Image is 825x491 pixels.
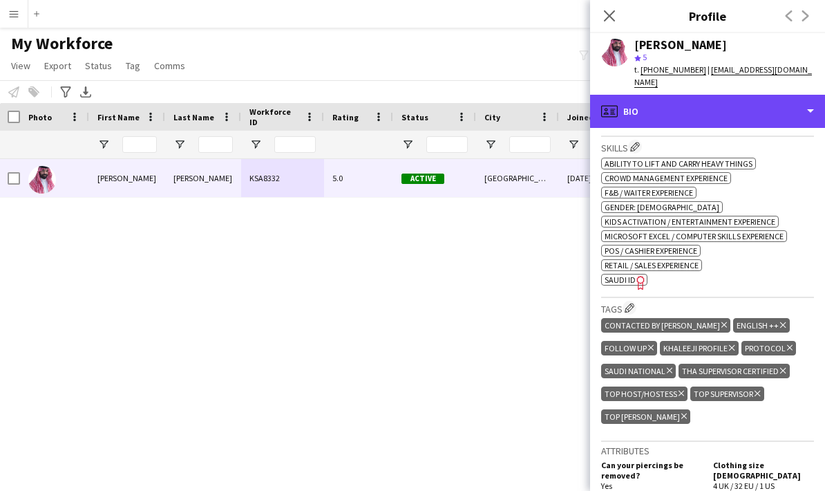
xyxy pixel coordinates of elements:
[567,112,594,122] span: Joined
[601,341,657,355] div: FOLLOW UP
[149,57,191,75] a: Comms
[173,138,186,151] button: Open Filter Menu
[89,159,165,197] div: [PERSON_NAME]
[198,136,233,153] input: Last Name Filter Input
[426,136,468,153] input: Status Filter Input
[601,140,814,154] h3: Skills
[324,159,393,197] div: 5.0
[241,159,324,197] div: KSA8332
[601,481,612,491] span: Yes
[154,59,185,72] span: Comms
[634,64,812,88] span: |
[126,59,140,72] span: Tag
[332,112,359,122] span: Rating
[97,138,110,151] button: Open Filter Menu
[28,112,52,122] span: Photo
[643,52,647,62] span: 5
[679,364,789,378] div: THA SUPERVISOR CERTIFIED
[484,138,497,151] button: Open Filter Menu
[79,57,117,75] a: Status
[85,59,112,72] span: Status
[660,341,738,355] div: KHALEEJI PROFILE
[6,57,36,75] a: View
[601,409,690,424] div: TOP [PERSON_NAME]
[690,387,764,401] div: TOP SUPERVISOR
[605,173,728,183] span: Crowd management experience
[120,57,146,75] a: Tag
[605,202,719,212] span: Gender: [DEMOGRAPHIC_DATA]
[44,59,71,72] span: Export
[274,136,316,153] input: Workforce ID Filter Input
[605,231,784,241] span: Microsoft Excel / Computer skills experience
[57,84,74,100] app-action-btn: Advanced filters
[11,59,30,72] span: View
[605,158,752,169] span: Ability to lift and carry heavy things
[605,260,699,270] span: Retail / Sales experience
[713,460,814,481] h5: Clothing size [DEMOGRAPHIC_DATA]
[741,341,796,355] div: PROTOCOL
[249,138,262,151] button: Open Filter Menu
[509,136,551,153] input: City Filter Input
[605,187,693,198] span: F&B / Waiter experience
[173,112,214,122] span: Last Name
[249,106,299,127] span: Workforce ID
[165,159,241,197] div: [PERSON_NAME]
[601,301,814,315] h3: Tags
[601,387,687,401] div: TOP HOST/HOSTESS
[484,112,500,122] span: City
[11,33,113,54] span: My Workforce
[590,7,825,25] h3: Profile
[39,57,77,75] a: Export
[401,138,414,151] button: Open Filter Menu
[601,445,814,457] h3: Attributes
[713,481,775,491] span: 4 UK / 32 EU / 1 US
[401,112,428,122] span: Status
[122,136,157,153] input: First Name Filter Input
[77,84,94,100] app-action-btn: Export XLSX
[605,245,697,256] span: POS / Cashier experience
[401,174,444,184] span: Active
[567,138,580,151] button: Open Filter Menu
[476,159,559,197] div: [GEOGRAPHIC_DATA]
[601,460,702,481] h5: Can your piercings be removed?
[28,166,56,194] img: Mohammed al rasheed
[733,318,789,333] div: ENGLISH ++
[97,112,140,122] span: First Name
[601,318,730,333] div: CONTACTED BY [PERSON_NAME]
[590,95,825,128] div: Bio
[634,64,708,75] span: t.
[634,39,727,51] div: [PERSON_NAME]
[605,275,636,285] span: SAUDI ID
[559,159,642,197] div: [DATE]
[601,364,676,378] div: SAUDI NATIONAL
[605,216,775,227] span: Kids activation / Entertainment experience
